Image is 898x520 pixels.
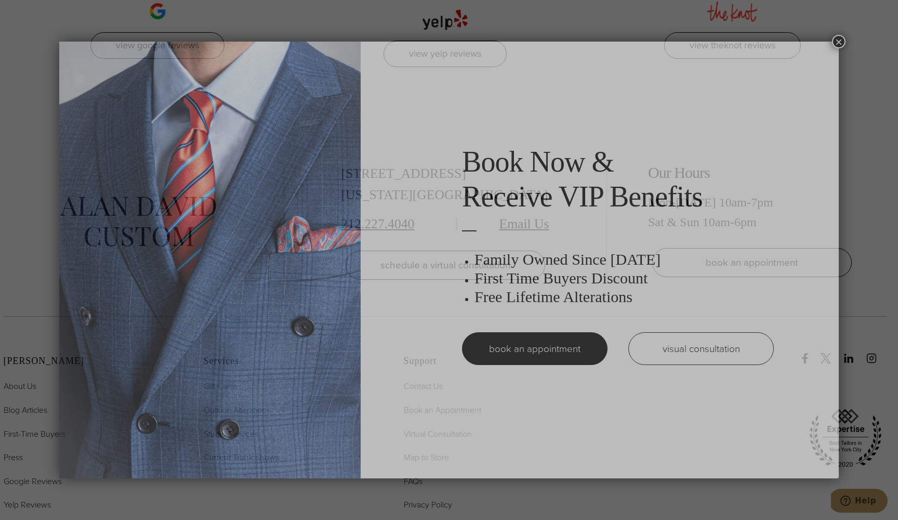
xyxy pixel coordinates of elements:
[628,332,774,365] a: visual consultation
[24,7,45,17] span: Help
[474,288,774,306] h3: Free Lifetime Alterations
[462,332,608,365] a: book an appointment
[832,35,846,48] button: Close
[474,250,774,269] h3: Family Owned Since [DATE]
[474,269,774,288] h3: First Time Buyers Discount
[462,145,774,214] h2: Book Now & Receive VIP Benefits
